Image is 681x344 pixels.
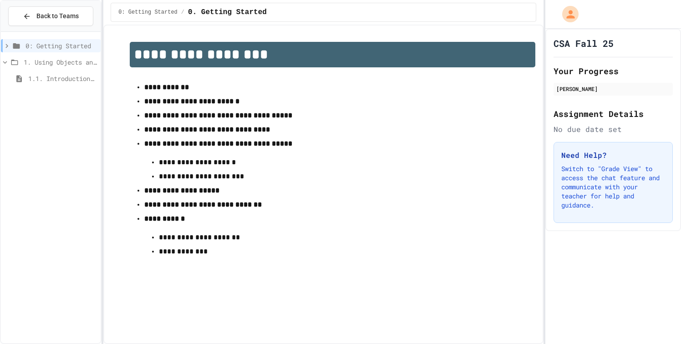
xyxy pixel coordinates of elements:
[188,7,267,18] span: 0. Getting Started
[554,124,673,135] div: No due date set
[554,107,673,120] h2: Assignment Details
[28,74,97,83] span: 1.1. Introduction to Algorithms, Programming, and Compilers
[8,6,93,26] button: Back to Teams
[36,11,79,21] span: Back to Teams
[556,85,670,93] div: [PERSON_NAME]
[24,57,97,67] span: 1. Using Objects and Methods
[118,9,178,16] span: 0: Getting Started
[554,37,614,50] h1: CSA Fall 25
[561,150,665,161] h3: Need Help?
[553,4,581,25] div: My Account
[561,164,665,210] p: Switch to "Grade View" to access the chat feature and communicate with your teacher for help and ...
[25,41,97,51] span: 0: Getting Started
[181,9,184,16] span: /
[554,65,673,77] h2: Your Progress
